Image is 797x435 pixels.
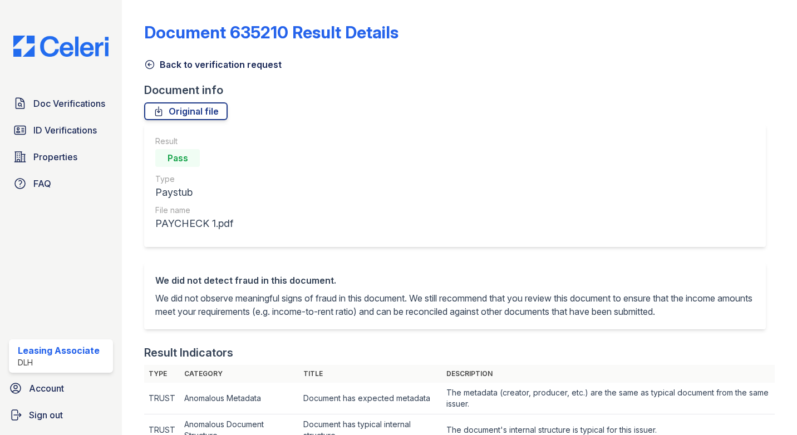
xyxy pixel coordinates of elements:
[155,174,233,185] div: Type
[33,150,77,164] span: Properties
[4,377,117,399] a: Account
[155,216,233,231] div: PAYCHECK 1.pdf
[144,82,775,98] div: Document info
[155,274,755,287] div: We did not detect fraud in this document.
[9,92,113,115] a: Doc Verifications
[144,383,180,414] td: TRUST
[9,119,113,141] a: ID Verifications
[299,383,442,414] td: Document has expected metadata
[29,382,64,395] span: Account
[144,102,228,120] a: Original file
[9,146,113,168] a: Properties
[144,345,233,360] div: Result Indicators
[155,205,233,216] div: File name
[155,149,200,167] div: Pass
[4,36,117,57] img: CE_Logo_Blue-a8612792a0a2168367f1c8372b55b34899dd931a85d93a1a3d3e32e68fde9ad4.png
[155,291,755,318] p: We did not observe meaningful signs of fraud in this document. We still recommend that you review...
[29,408,63,422] span: Sign out
[18,344,100,357] div: Leasing Associate
[155,136,233,147] div: Result
[442,365,775,383] th: Description
[33,123,97,137] span: ID Verifications
[9,172,113,195] a: FAQ
[33,97,105,110] span: Doc Verifications
[442,383,775,414] td: The metadata (creator, producer, etc.) are the same as typical document from the same issuer.
[180,383,299,414] td: Anomalous Metadata
[4,404,117,426] a: Sign out
[180,365,299,383] th: Category
[18,357,100,368] div: DLH
[144,22,398,42] a: Document 635210 Result Details
[144,58,282,71] a: Back to verification request
[33,177,51,190] span: FAQ
[299,365,442,383] th: Title
[144,365,180,383] th: Type
[155,185,233,200] div: Paystub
